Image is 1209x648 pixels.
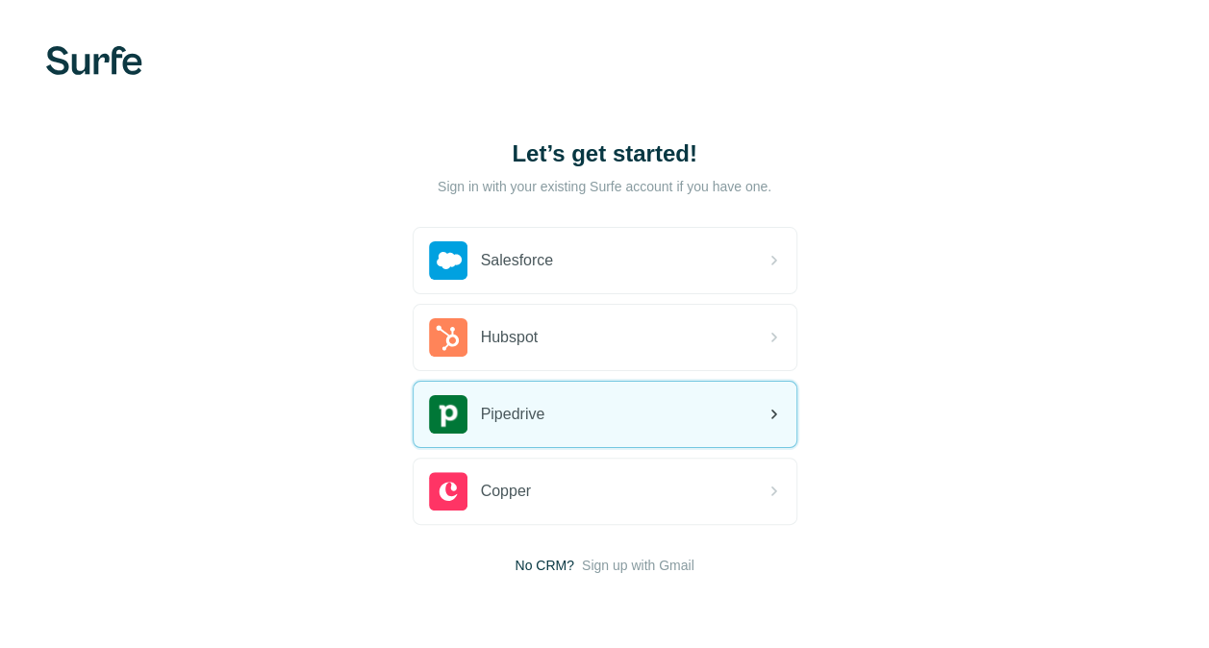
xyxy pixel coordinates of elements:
img: Surfe's logo [46,46,142,75]
img: salesforce's logo [429,241,467,280]
span: Salesforce [481,249,554,272]
h1: Let’s get started! [413,138,797,169]
span: Pipedrive [481,403,545,426]
button: Sign up with Gmail [582,556,694,575]
img: hubspot's logo [429,318,467,357]
p: Sign in with your existing Surfe account if you have one. [438,177,771,196]
img: pipedrive's logo [429,395,467,434]
span: No CRM? [515,556,573,575]
span: Hubspot [481,326,539,349]
span: Copper [481,480,531,503]
img: copper's logo [429,472,467,511]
